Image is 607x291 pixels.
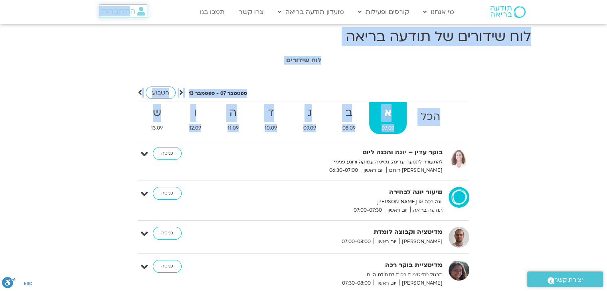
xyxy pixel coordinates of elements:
[153,227,182,240] a: כניסה
[247,198,443,206] p: יוגה רכה או [PERSON_NAME]
[153,147,182,160] a: כניסה
[291,104,328,122] strong: ג
[101,7,135,16] span: התחברות
[410,206,443,214] span: תודעה בריאה
[196,4,229,20] a: תמכו בנו
[369,124,407,132] span: 07.09
[139,102,176,134] a: ש13.09
[152,89,169,96] span: השבוע
[385,206,410,214] span: יום ראשון
[215,104,251,122] strong: ה
[490,6,526,18] img: תודעה בריאה
[369,102,407,134] a: א07.09
[247,158,443,166] p: להתעורר לתנועה עדינה, נשימה עמוקה ורוגע פנימי
[399,279,443,287] span: [PERSON_NAME]
[76,27,531,46] h1: לוח שידורים של תודעה בריאה
[339,279,374,287] span: 07:30-08:00
[80,57,527,64] h1: לוח שידורים
[252,104,289,122] strong: ד
[330,104,368,122] strong: ב
[247,271,443,279] p: תרגול מדיטציות רכות לתחילת היום
[408,102,453,134] a: הכל
[247,260,443,271] strong: מדיטציית בוקר רכה
[330,124,368,132] span: 08.09
[215,124,251,132] span: 11.09
[527,271,603,287] a: יצירת קשר
[153,187,182,200] a: כניסה
[215,102,251,134] a: ה11.09
[374,238,399,246] span: יום ראשון
[177,124,214,132] span: 12.09
[235,4,268,20] a: צרו קשר
[247,187,443,198] strong: שיעור יוגה לבחירה
[177,104,214,122] strong: ו
[386,166,443,175] span: [PERSON_NAME] רוחם
[361,166,386,175] span: יום ראשון
[252,124,289,132] span: 10.09
[408,108,453,126] strong: הכל
[153,260,182,273] a: כניסה
[369,104,407,122] strong: א
[99,4,147,18] a: התחברות
[374,279,399,287] span: יום ראשון
[177,102,214,134] a: ו12.09
[326,166,361,175] span: 06:30-07:00
[291,102,328,134] a: ג09.09
[419,4,458,20] a: מי אנחנו
[330,102,368,134] a: ב08.09
[351,206,385,214] span: 07:00-07:30
[146,87,176,99] a: השבוע
[274,4,348,20] a: מועדון תודעה בריאה
[399,238,443,246] span: [PERSON_NAME]
[139,104,176,122] strong: ש
[291,124,328,132] span: 09.09
[339,238,374,246] span: 07:00-08:00
[554,275,583,285] span: יצירת קשר
[247,227,443,238] strong: מדיטציה וקבוצה לומדת
[252,102,289,134] a: ד10.09
[139,124,176,132] span: 13.09
[247,147,443,158] strong: בוקר עדין – יוגה והכנה ליום
[189,89,247,98] p: ספטמבר 07 - ספטמבר 13
[354,4,413,20] a: קורסים ופעילות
